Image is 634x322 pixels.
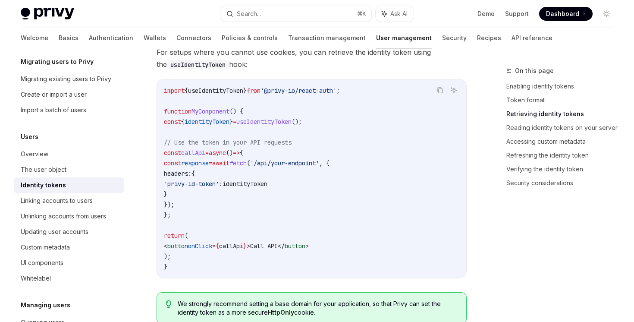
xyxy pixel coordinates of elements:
span: > [305,242,309,250]
span: { [240,149,243,157]
button: Copy the contents from the code block [434,85,446,96]
span: () { [229,107,243,115]
a: Transaction management [288,28,366,48]
span: callApi [219,242,243,250]
span: }); [164,201,174,208]
span: } [243,87,247,95]
span: } [229,118,233,126]
span: useIdentityToken [188,87,243,95]
span: } [243,242,247,250]
button: Toggle dark mode [599,7,613,21]
a: Migrating existing users to Privy [14,71,124,87]
a: Connectors [176,28,211,48]
span: MyComponent [191,107,229,115]
div: The user object [21,164,66,175]
span: callApi [181,149,205,157]
a: Custom metadata [14,240,124,255]
span: const [164,149,181,157]
code: useIdentityToken [167,60,229,69]
span: button [167,242,188,250]
span: import [164,87,185,95]
span: return [164,232,185,240]
button: Ask AI [376,6,414,22]
div: Linking accounts to users [21,196,93,206]
span: response [181,159,209,167]
div: Unlinking accounts from users [21,211,106,221]
span: => [233,149,240,157]
span: '/api/your-endpoint' [250,159,319,167]
div: Search... [237,9,261,19]
div: Create or import a user [21,89,87,100]
a: API reference [512,28,552,48]
span: 'privy-id-token' [164,180,219,188]
span: = [205,149,209,157]
a: Import a batch of users [14,102,124,118]
a: Retrieving identity tokens [506,107,620,121]
span: Ask AI [390,9,408,18]
span: = [212,242,216,250]
span: ( [247,159,250,167]
a: Authentication [89,28,133,48]
span: function [164,107,191,115]
button: Search...⌘K [220,6,371,22]
a: Security [442,28,467,48]
span: { [191,170,195,177]
span: ( [185,232,188,240]
span: () [226,149,233,157]
a: Welcome [21,28,48,48]
a: Reading identity tokens on your server [506,121,620,135]
span: { [216,242,219,250]
a: Create or import a user [14,87,124,102]
a: User management [376,28,432,48]
span: await [212,159,229,167]
a: Recipes [477,28,501,48]
a: Enabling identity tokens [506,79,620,93]
span: = [209,159,212,167]
span: Dashboard [546,9,579,18]
div: Identity tokens [21,180,66,190]
span: const [164,118,181,126]
span: identityToken [223,180,267,188]
span: (); [292,118,302,126]
h5: Users [21,132,38,142]
span: For setups where you cannot use cookies, you can retrieve the identity token using the hook: [157,46,467,70]
span: useIdentityToken [236,118,292,126]
span: > [247,242,250,250]
span: } [164,263,167,271]
a: Demo [477,9,495,18]
span: '@privy-io/react-auth' [261,87,336,95]
span: { [181,118,185,126]
a: Overview [14,146,124,162]
span: fetch [229,159,247,167]
span: , { [319,159,330,167]
a: UI components [14,255,124,271]
span: : [219,180,223,188]
div: Import a batch of users [21,105,86,115]
a: Basics [59,28,78,48]
span: }; [164,211,171,219]
span: from [247,87,261,95]
svg: Tip [166,300,172,308]
h5: Managing users [21,300,70,310]
a: Policies & controls [222,28,278,48]
span: headers: [164,170,191,177]
a: Security considerations [506,176,620,190]
a: Identity tokens [14,177,124,193]
span: identityToken [185,118,229,126]
a: Support [505,9,529,18]
div: Updating user accounts [21,227,88,237]
a: Unlinking accounts from users [14,208,124,224]
div: UI components [21,258,63,268]
span: We strongly recommend setting a base domain for your application, so that Privy can set the ident... [178,300,458,317]
a: Token format [506,93,620,107]
span: const [164,159,181,167]
span: ); [164,253,171,260]
span: onClick [188,242,212,250]
a: Refreshing the identity token [506,148,620,162]
a: Dashboard [539,7,593,21]
a: Updating user accounts [14,224,124,240]
span: Call API [250,242,278,250]
span: </ [278,242,285,250]
div: Overview [21,149,48,159]
a: The user object [14,162,124,177]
